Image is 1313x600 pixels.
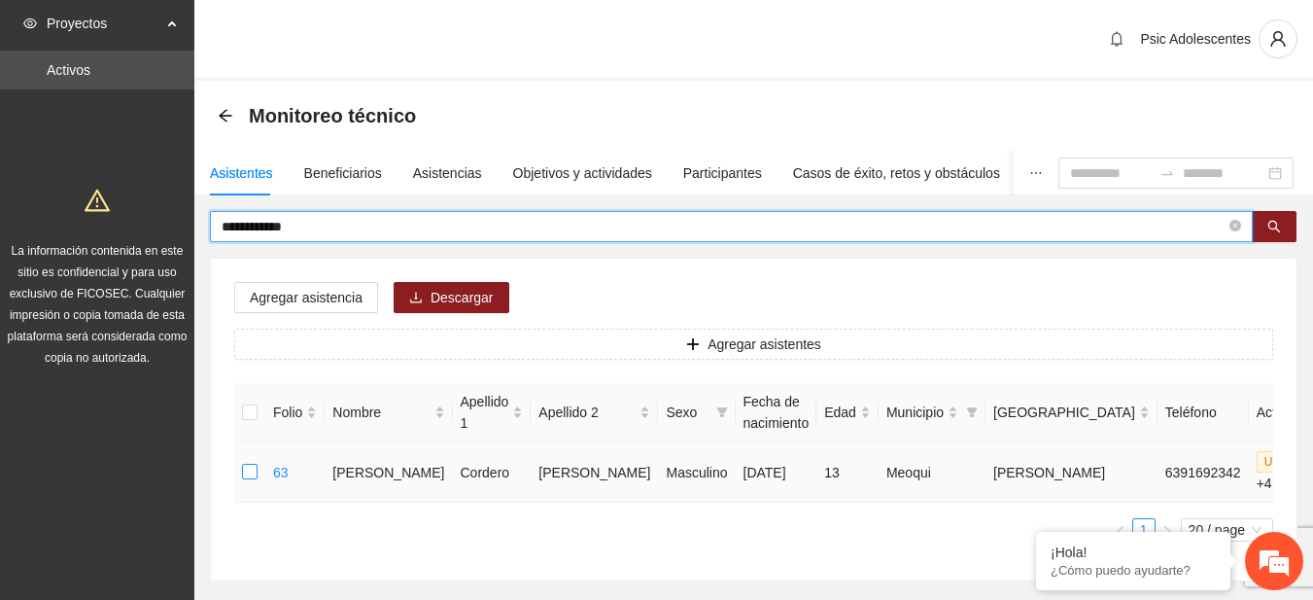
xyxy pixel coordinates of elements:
th: Folio [265,383,325,442]
span: close-circle [1229,218,1241,236]
div: Casos de éxito, retos y obstáculos [793,162,1000,184]
span: filter [712,398,732,427]
span: download [409,291,423,306]
th: Apellido 1 [453,383,532,442]
span: bell [1102,31,1131,47]
span: Proyectos [47,4,161,43]
textarea: Escriba su mensaje y pulse “Intro” [10,396,370,464]
td: 13 [816,442,879,503]
span: Nombre [332,402,430,423]
th: Colonia [985,383,1158,442]
div: Chatee con nosotros ahora [101,99,327,124]
span: Estamos en línea. [113,192,268,388]
p: ¿Cómo puedo ayudarte? [1051,563,1216,578]
th: Fecha de nacimiento [736,383,817,442]
span: right [1161,525,1173,537]
span: eye [23,17,37,30]
span: Folio [273,402,302,423]
div: Participantes [683,162,762,184]
th: Municipio [879,383,985,442]
button: search [1252,211,1296,242]
span: user [1260,30,1296,48]
div: Minimizar ventana de chat en vivo [319,10,365,56]
button: ellipsis [1014,151,1058,195]
span: ellipsis [1029,166,1043,180]
th: Edad [816,383,879,442]
span: filter [966,406,978,418]
span: close-circle [1229,220,1241,231]
span: 20 / page [1189,519,1265,541]
button: Agregar asistencia [234,282,378,313]
div: Objetivos y actividades [513,162,652,184]
span: swap-right [1159,165,1175,181]
span: Apellido 1 [461,391,509,434]
span: U [1257,451,1281,473]
td: [PERSON_NAME] [325,442,452,503]
a: Activos [47,62,90,78]
span: Agregar asistentes [708,334,821,355]
td: [DATE] [736,442,817,503]
div: Beneficiarios [304,162,382,184]
span: Apellido 2 [538,402,636,423]
a: 1 [1133,519,1155,541]
span: left [1115,525,1126,537]
span: Descargar [431,287,494,308]
td: [PERSON_NAME] [985,442,1158,503]
th: Nombre [325,383,452,442]
span: Edad [824,402,856,423]
span: search [1267,220,1281,235]
td: 6391692342 [1158,442,1249,503]
div: Page Size [1181,518,1273,542]
div: ¡Hola! [1051,545,1216,560]
span: arrow-left [218,108,233,124]
button: user [1259,19,1297,58]
li: 1 [1132,518,1156,542]
button: plusAgregar asistentes [234,329,1273,360]
li: Next Page [1156,518,1179,542]
span: filter [716,406,728,418]
th: Apellido 2 [531,383,658,442]
button: downloadDescargar [394,282,509,313]
span: Municipio [886,402,944,423]
button: bell [1101,23,1132,54]
span: plus [686,337,700,353]
button: right [1156,518,1179,542]
div: Asistentes [210,162,273,184]
div: Back [218,108,233,124]
span: Psic Adolescentes [1140,31,1251,47]
span: to [1159,165,1175,181]
span: La información contenida en este sitio es confidencial y para uso exclusivo de FICOSEC. Cualquier... [8,244,188,365]
span: Agregar asistencia [250,287,363,308]
td: Meoqui [879,442,985,503]
td: Cordero [453,442,532,503]
td: [PERSON_NAME] [531,442,658,503]
div: Asistencias [413,162,482,184]
span: filter [962,398,982,427]
li: Previous Page [1109,518,1132,542]
span: [GEOGRAPHIC_DATA] [993,402,1135,423]
span: Sexo [666,402,708,423]
span: Monitoreo técnico [249,100,416,131]
th: Teléfono [1158,383,1249,442]
button: left [1109,518,1132,542]
span: warning [85,188,110,213]
td: Masculino [658,442,735,503]
a: 63 [273,465,289,480]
